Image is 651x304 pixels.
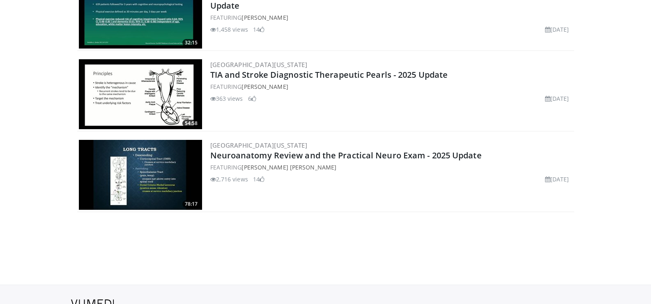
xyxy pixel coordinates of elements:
a: [PERSON_NAME] [242,83,288,91]
span: 54:58 [182,120,200,127]
li: [DATE] [545,94,569,103]
li: 14 [253,175,265,183]
li: 363 views [210,94,243,103]
div: FEATURING [210,82,573,91]
a: 54:58 [79,59,202,129]
li: 1,458 views [210,25,248,34]
a: [GEOGRAPHIC_DATA][US_STATE] [210,141,308,149]
span: 78:17 [182,200,200,208]
a: TIA and Stroke Diagnostic Therapeutic Pearls - 2025 Update [210,69,448,80]
li: [DATE] [545,175,569,183]
a: Neuroanatomy Review and the Practical Neuro Exam - 2025 Update [210,150,482,161]
a: [PERSON_NAME] [PERSON_NAME] [242,163,336,171]
a: [PERSON_NAME] [242,14,288,21]
img: fc3f58e6-7118-461f-a231-bfbedffd6908.300x170_q85_crop-smart_upscale.jpg [79,59,202,129]
li: 6 [248,94,256,103]
li: 2,716 views [210,175,248,183]
a: [GEOGRAPHIC_DATA][US_STATE] [210,60,308,69]
span: 32:15 [182,39,200,46]
li: [DATE] [545,25,569,34]
img: ebc743d6-8a7c-4cd4-91c8-78a3ab806ff5.300x170_q85_crop-smart_upscale.jpg [79,140,202,210]
div: FEATURING [210,163,573,172]
a: 78:17 [79,140,202,210]
div: FEATURING [210,13,573,22]
li: 14 [253,25,265,34]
